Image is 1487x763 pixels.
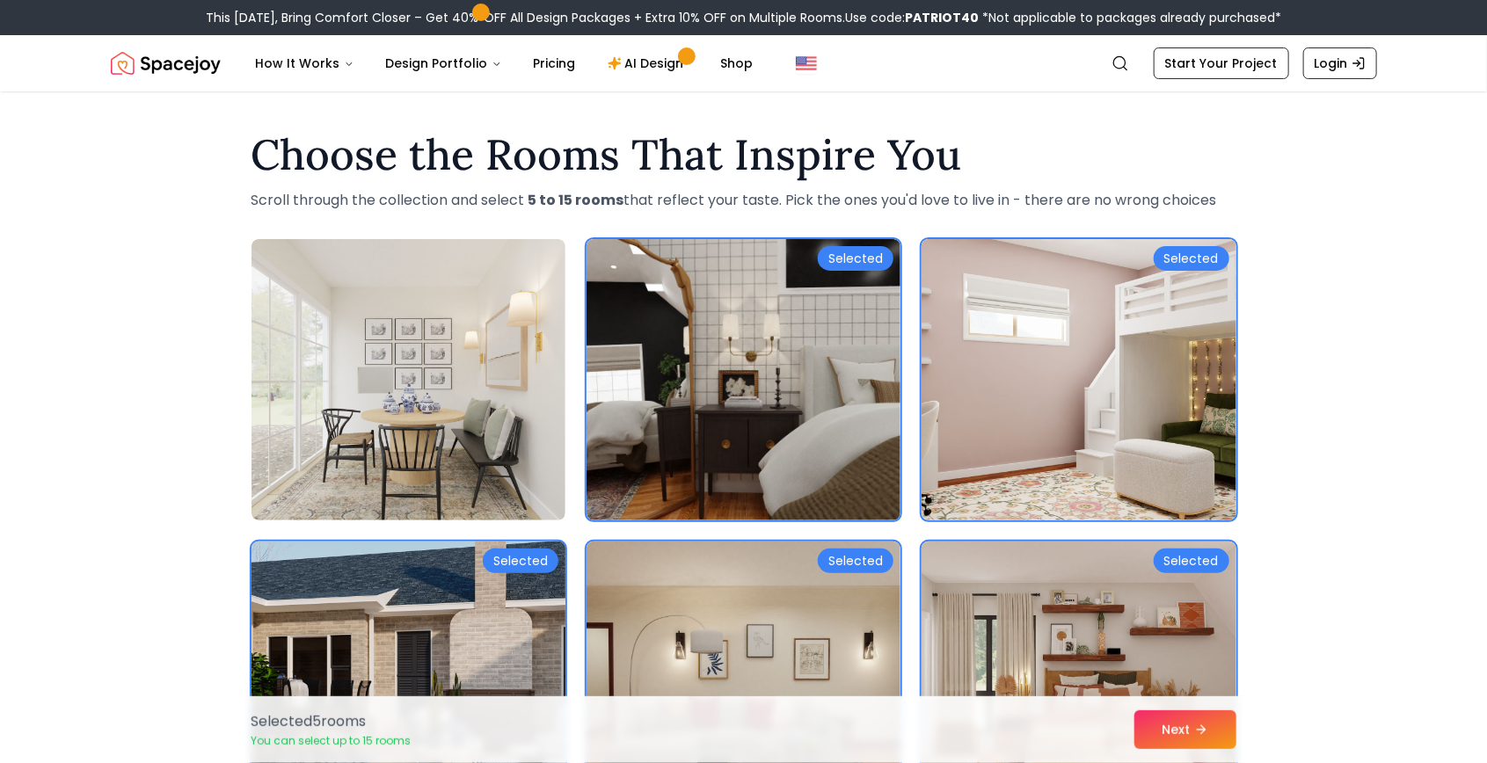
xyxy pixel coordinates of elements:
[111,46,221,81] img: Spacejoy Logo
[1154,47,1289,79] a: Start Your Project
[818,246,893,271] div: Selected
[1134,710,1236,749] button: Next
[251,734,412,748] p: You can select up to 15 rooms
[707,46,768,81] a: Shop
[251,239,565,520] img: Room room-1
[528,190,624,210] strong: 5 to 15 rooms
[251,190,1236,211] p: Scroll through the collection and select that reflect your taste. Pick the ones you'd love to liv...
[111,46,221,81] a: Spacejoy
[905,9,979,26] b: PATRIOT40
[251,134,1236,176] h1: Choose the Rooms That Inspire You
[1154,549,1229,573] div: Selected
[520,46,590,81] a: Pricing
[242,46,368,81] button: How It Works
[845,9,979,26] span: Use code:
[372,46,516,81] button: Design Portfolio
[979,9,1281,26] span: *Not applicable to packages already purchased*
[587,239,900,520] img: Room room-2
[1154,246,1229,271] div: Selected
[111,35,1377,91] nav: Global
[251,711,412,732] p: Selected 5 room s
[594,46,703,81] a: AI Design
[818,549,893,573] div: Selected
[483,549,558,573] div: Selected
[1303,47,1377,79] a: Login
[796,53,817,74] img: United States
[922,239,1236,520] img: Room room-3
[242,46,768,81] nav: Main
[206,9,1281,26] div: This [DATE], Bring Comfort Closer – Get 40% OFF All Design Packages + Extra 10% OFF on Multiple R...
